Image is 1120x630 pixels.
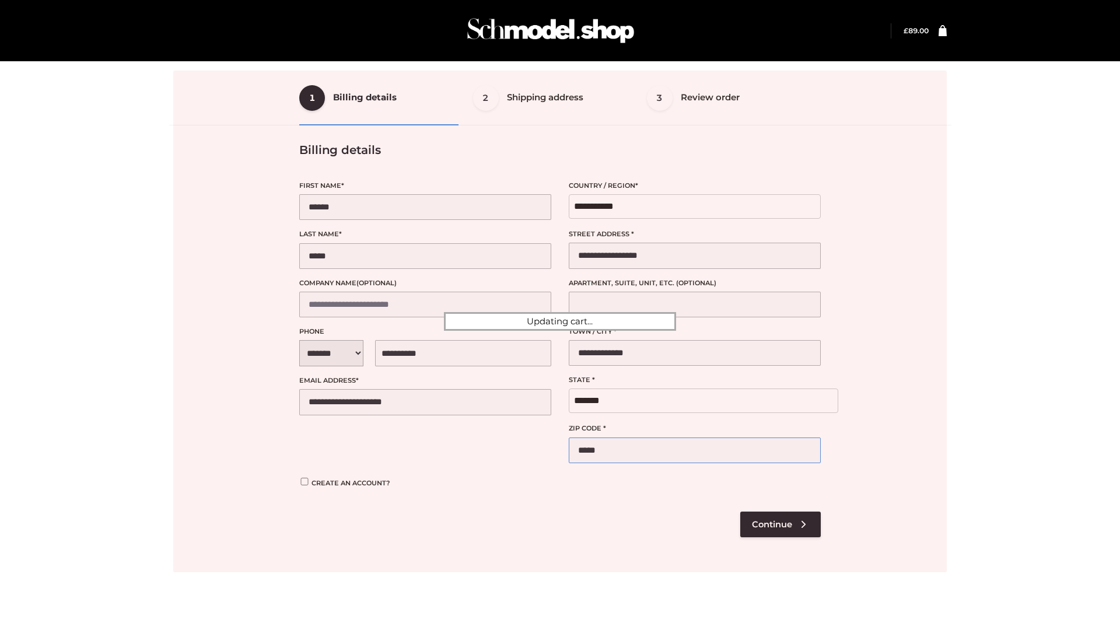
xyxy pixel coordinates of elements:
div: Updating cart... [444,312,676,331]
span: £ [904,26,908,35]
img: Schmodel Admin 964 [463,8,638,54]
bdi: 89.00 [904,26,929,35]
a: £89.00 [904,26,929,35]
